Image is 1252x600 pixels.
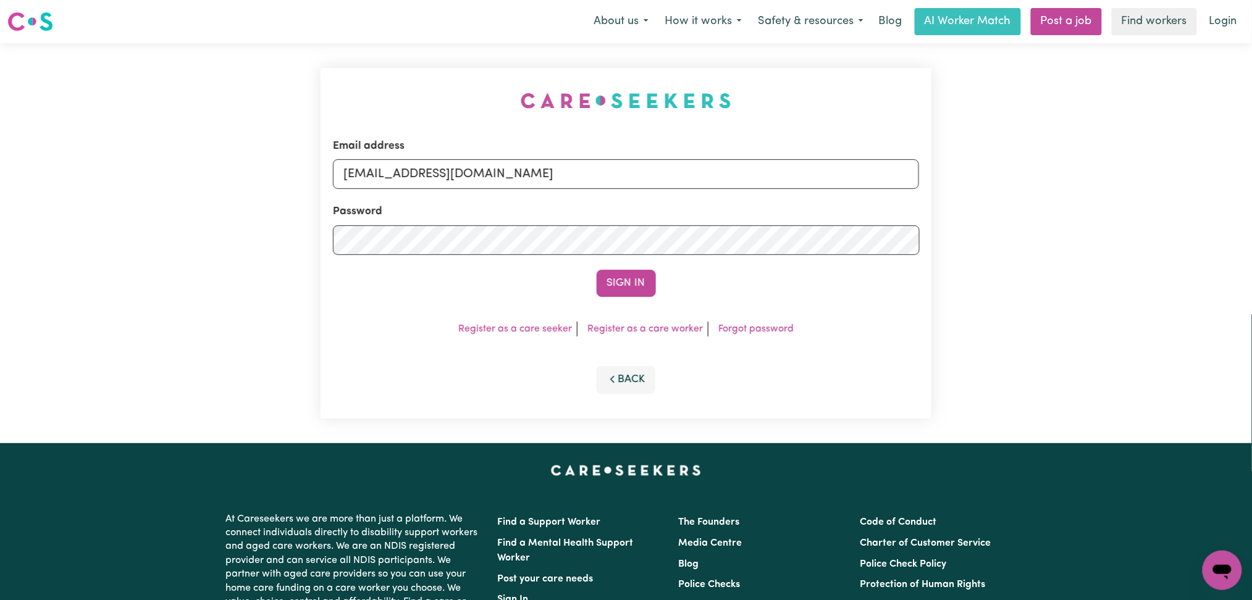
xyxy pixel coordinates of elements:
a: Register as a care seeker [458,324,572,334]
a: Careseekers home page [551,465,701,475]
a: Forgot password [718,324,794,334]
a: Register as a care worker [587,324,703,334]
a: Find a Support Worker [498,517,601,527]
a: AI Worker Match [915,8,1021,35]
a: Police Checks [679,580,741,590]
button: About us [586,9,657,35]
a: Media Centre [679,538,742,548]
button: Sign In [597,270,656,297]
a: Police Check Policy [860,559,946,569]
a: Code of Conduct [860,517,936,527]
a: Blog [872,8,910,35]
a: Charter of Customer Service [860,538,991,548]
a: Post a job [1031,8,1102,35]
input: Email address [333,159,920,189]
a: Protection of Human Rights [860,580,985,590]
a: Login [1202,8,1245,35]
img: Careseekers logo [7,10,53,33]
a: The Founders [679,517,740,527]
a: Blog [679,559,699,569]
a: Find a Mental Health Support Worker [498,538,634,563]
button: Back [597,366,656,393]
label: Password [333,204,382,220]
button: Safety & resources [750,9,872,35]
button: How it works [657,9,750,35]
a: Post your care needs [498,574,594,584]
a: Find workers [1112,8,1197,35]
iframe: Button to launch messaging window [1203,551,1242,590]
a: Careseekers logo [7,7,53,36]
label: Email address [333,138,405,154]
